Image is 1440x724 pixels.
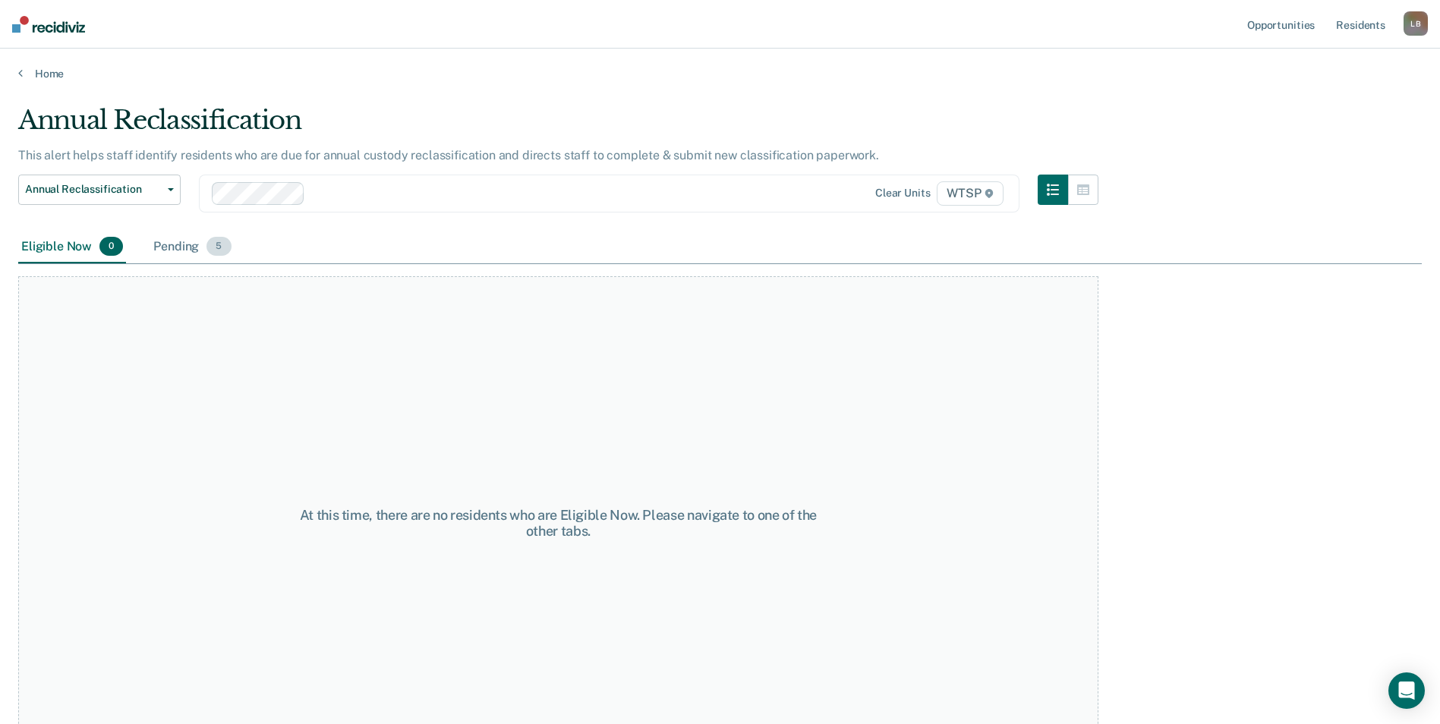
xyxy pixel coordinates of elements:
[288,507,827,540] div: At this time, there are no residents who are Eligible Now. Please navigate to one of the other tabs.
[12,16,85,33] img: Recidiviz
[18,67,1422,80] a: Home
[18,105,1098,148] div: Annual Reclassification
[25,183,162,196] span: Annual Reclassification
[1404,11,1428,36] div: L B
[1388,672,1425,709] div: Open Intercom Messenger
[1404,11,1428,36] button: LB
[937,181,1004,206] span: WTSP
[18,231,126,264] div: Eligible Now0
[99,237,123,257] span: 0
[875,187,931,200] div: Clear units
[206,237,231,257] span: 5
[18,175,181,205] button: Annual Reclassification
[18,148,879,162] p: This alert helps staff identify residents who are due for annual custody reclassification and dir...
[150,231,234,264] div: Pending5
